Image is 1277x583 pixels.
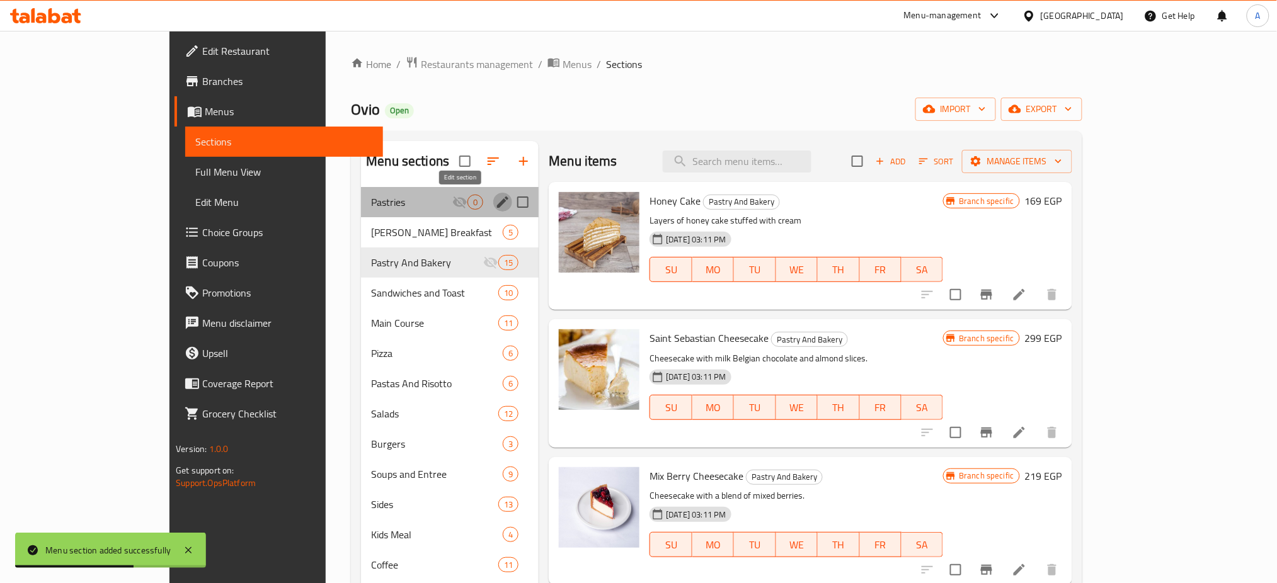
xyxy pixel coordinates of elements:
[697,399,729,417] span: MO
[650,191,701,210] span: Honey Cake
[916,152,957,171] button: Sort
[1037,280,1067,310] button: delete
[371,376,503,391] span: Pastas And Risotto
[371,497,498,512] span: Sides
[175,66,383,96] a: Branches
[907,399,938,417] span: SA
[904,8,982,23] div: Menu-management
[499,287,518,299] span: 10
[371,467,503,482] div: Soups and Entree
[202,376,373,391] span: Coverage Report
[175,278,383,308] a: Promotions
[202,255,373,270] span: Coupons
[549,152,617,171] h2: Menu items
[371,346,503,361] span: Pizza
[202,406,373,421] span: Grocery Checklist
[942,557,969,583] span: Select to update
[185,187,383,217] a: Edit Menu
[697,261,729,279] span: MO
[781,399,813,417] span: WE
[503,376,518,391] div: items
[1025,467,1062,485] h6: 219 EGP
[606,57,642,72] span: Sections
[661,371,731,383] span: [DATE] 03:11 PM
[1037,417,1067,448] button: delete
[371,225,503,240] span: [PERSON_NAME] Breakfast
[503,529,518,541] span: 4
[45,543,171,557] div: Menu section added successfully
[195,164,373,179] span: Full Menu View
[175,338,383,368] a: Upsell
[776,257,818,282] button: WE
[175,217,383,247] a: Choice Groups
[650,257,692,282] button: SU
[954,470,1019,482] span: Branch specific
[650,351,943,366] p: Cheesecake with milk Belgian chocolate and almond slices.
[1012,425,1027,440] a: Edit menu item
[734,395,776,420] button: TU
[697,536,729,554] span: MO
[499,499,518,511] span: 13
[371,255,483,270] span: Pastry And Bakery
[361,399,539,429] div: Salads12
[371,406,498,421] span: Salads
[371,557,498,572] div: Coffee
[371,225,503,240] div: Ovio's Breakfast
[747,470,822,484] span: Pastry And Bakery
[902,257,943,282] button: SA
[650,213,943,229] p: Layers of honey cake stuffed with cream
[771,332,848,347] div: Pastry And Bakery
[195,195,373,210] span: Edit Menu
[907,261,938,279] span: SA
[559,192,639,273] img: Honey Cake
[781,536,813,554] span: WE
[499,559,518,571] span: 11
[503,527,518,542] div: items
[361,338,539,368] div: Pizza6
[361,308,539,338] div: Main Course11
[185,127,383,157] a: Sections
[361,247,539,278] div: Pastry And Bakery15
[650,395,692,420] button: SU
[971,417,1002,448] button: Branch-specific-item
[865,399,896,417] span: FR
[361,459,539,489] div: Soups and Entree9
[942,281,969,308] span: Select to update
[371,436,503,451] span: Burgers
[860,395,902,420] button: FR
[661,234,731,246] span: [DATE] 03:11 PM
[559,329,639,410] img: Saint Sebastian Cheesecake
[911,152,962,171] span: Sort items
[205,104,373,119] span: Menus
[361,519,539,550] div: Kids Meal4
[195,134,373,149] span: Sections
[1012,287,1027,302] a: Edit menu item
[776,395,818,420] button: WE
[902,395,943,420] button: SA
[366,152,449,171] h2: Menu sections
[361,429,539,459] div: Burgers3
[703,195,780,210] div: Pastry And Bakery
[661,509,731,521] span: [DATE] 03:11 PM
[371,195,452,210] span: Pastries
[907,536,938,554] span: SA
[655,399,687,417] span: SU
[202,74,373,89] span: Branches
[503,348,518,359] span: 6
[406,56,533,72] a: Restaurants management
[371,315,498,331] span: Main Course
[823,399,854,417] span: TH
[202,315,373,331] span: Menu disclaimer
[942,419,969,446] span: Select to update
[871,152,911,171] span: Add item
[739,536,770,554] span: TU
[663,150,811,173] input: search
[452,148,478,174] span: Select all sections
[972,154,1062,169] span: Manage items
[692,532,734,557] button: MO
[860,532,902,557] button: FR
[776,532,818,557] button: WE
